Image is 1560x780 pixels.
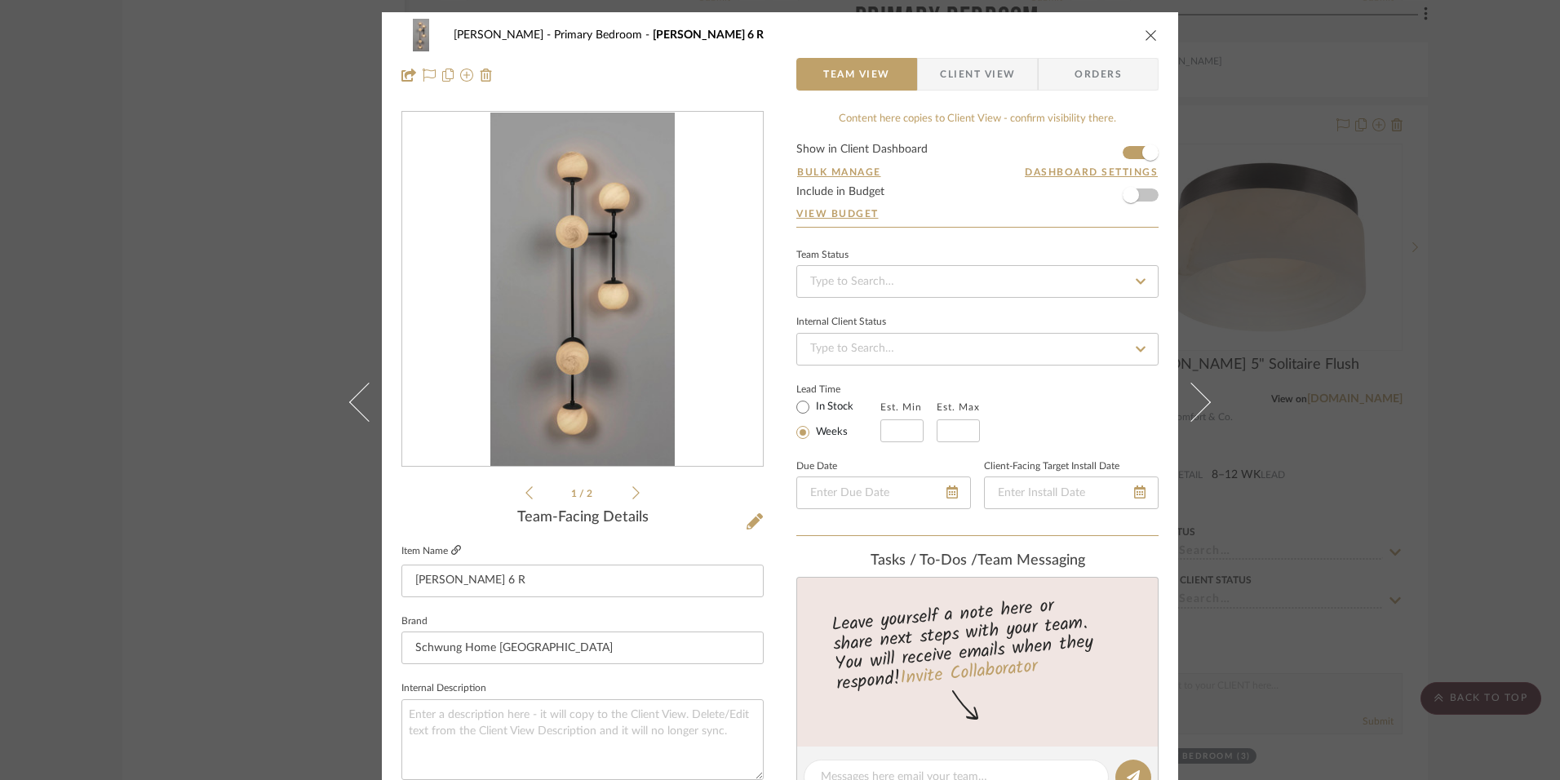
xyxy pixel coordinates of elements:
span: 2 [587,489,595,499]
div: team Messaging [796,552,1159,570]
span: [PERSON_NAME] 6 R [653,29,764,41]
span: Team View [823,58,890,91]
label: Client-Facing Target Install Date [984,463,1119,471]
button: close [1144,28,1159,42]
div: Team-Facing Details [401,509,764,527]
label: Est. Max [937,401,980,413]
span: Primary Bedroom [554,29,653,41]
span: / [579,489,587,499]
mat-radio-group: Select item type [796,397,880,442]
label: Lead Time [796,382,880,397]
span: Orders [1057,58,1140,91]
div: Leave yourself a note here or share next steps with your team. You will receive emails when they ... [795,588,1161,698]
button: Dashboard Settings [1024,165,1159,179]
label: Est. Min [880,401,922,413]
span: [PERSON_NAME] [454,29,554,41]
div: Content here copies to Client View - confirm visibility there. [796,111,1159,127]
label: Item Name [401,544,461,558]
img: Remove from project [480,69,493,82]
label: Weeks [813,425,848,440]
div: 0 [402,113,763,467]
img: 49dd7e57-812d-4325-a2be-80257aceb85b_436x436.jpg [490,113,676,467]
a: Invite Collaborator [899,653,1039,694]
label: Brand [401,618,428,626]
input: Enter Due Date [796,476,971,509]
input: Enter Install Date [984,476,1159,509]
input: Enter Brand [401,632,764,664]
input: Enter Item Name [401,565,764,597]
label: In Stock [813,400,853,414]
span: Client View [940,58,1015,91]
input: Type to Search… [796,333,1159,366]
label: Due Date [796,463,837,471]
div: Team Status [796,251,849,259]
div: Internal Client Status [796,318,886,326]
a: View Budget [796,207,1159,220]
span: Tasks / To-Dos / [871,553,977,568]
label: Internal Description [401,685,486,693]
input: Type to Search… [796,265,1159,298]
button: Bulk Manage [796,165,882,179]
img: 49dd7e57-812d-4325-a2be-80257aceb85b_48x40.jpg [401,19,441,51]
span: 1 [571,489,579,499]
